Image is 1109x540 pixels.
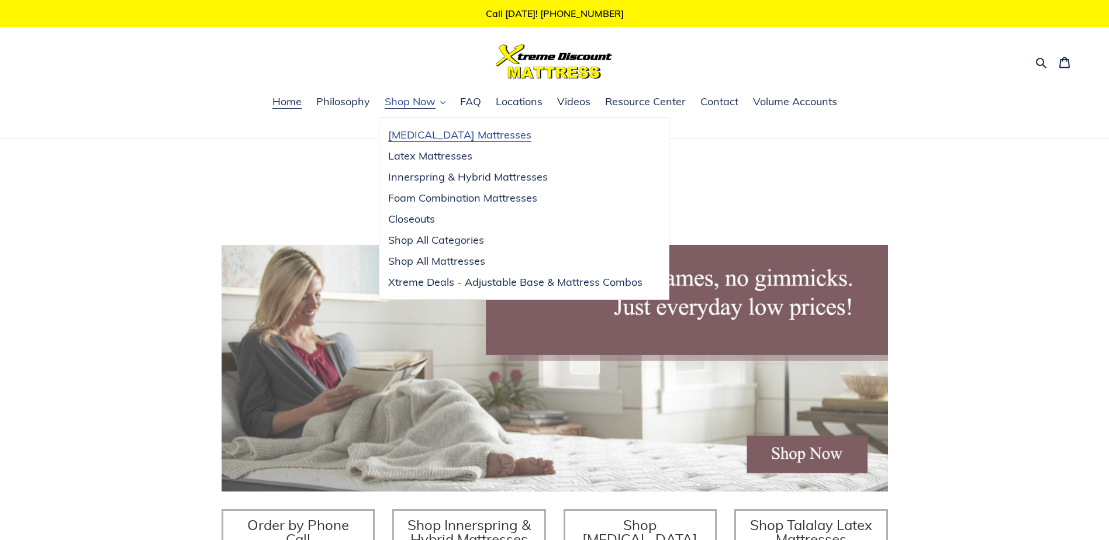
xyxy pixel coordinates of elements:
[388,254,485,268] span: Shop All Mattresses
[379,94,451,111] button: Shop Now
[385,95,436,109] span: Shop Now
[388,170,548,184] span: Innerspring & Hybrid Mattresses
[496,95,543,109] span: Locations
[379,124,651,146] a: [MEDICAL_DATA] Mattresses
[310,94,376,111] a: Philosophy
[454,94,487,111] a: FAQ
[388,233,484,247] span: Shop All Categories
[753,95,837,109] span: Volume Accounts
[379,230,651,251] a: Shop All Categories
[551,94,596,111] a: Videos
[379,188,651,209] a: Foam Combination Mattresses
[695,94,744,111] a: Contact
[379,251,651,272] a: Shop All Mattresses
[557,95,590,109] span: Videos
[700,95,738,109] span: Contact
[316,95,370,109] span: Philosophy
[388,212,435,226] span: Closeouts
[388,191,537,205] span: Foam Combination Mattresses
[272,95,302,109] span: Home
[490,94,548,111] a: Locations
[379,146,651,167] a: Latex Mattresses
[379,209,651,230] a: Closeouts
[379,167,651,188] a: Innerspring & Hybrid Mattresses
[496,44,613,79] img: Xtreme Discount Mattress
[388,149,472,163] span: Latex Mattresses
[747,94,843,111] a: Volume Accounts
[388,275,642,289] span: Xtreme Deals - Adjustable Base & Mattress Combos
[388,128,531,142] span: [MEDICAL_DATA] Mattresses
[379,272,651,293] a: Xtreme Deals - Adjustable Base & Mattress Combos
[599,94,692,111] a: Resource Center
[267,94,308,111] a: Home
[460,95,481,109] span: FAQ
[605,95,686,109] span: Resource Center
[222,245,888,491] img: herobannermay2022-1652879215306_1200x.jpg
